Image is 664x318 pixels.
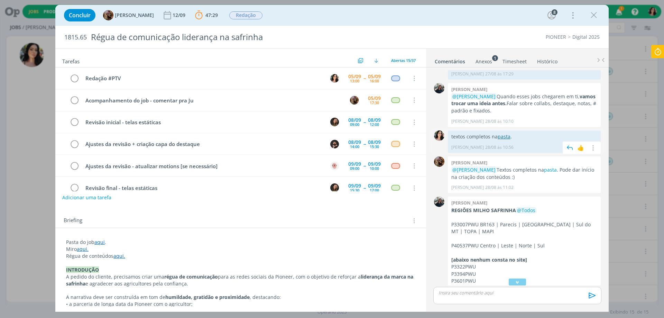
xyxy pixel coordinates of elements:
[115,13,154,18] span: [PERSON_NAME]
[451,285,597,292] p: P3016VYHR
[363,163,366,168] span: --
[451,242,597,249] p: P40537PWU Centro | Leste | Norte | Sul
[66,253,415,260] p: Régua de conteúdos
[451,207,516,213] strong: REGIÕES MILHO SAFRINHA
[546,34,566,40] a: PIONEER
[434,197,444,207] img: M
[330,183,339,192] img: J
[452,93,496,100] span: @[PERSON_NAME]
[368,96,381,101] div: 05/09
[565,143,575,153] img: answer.svg
[62,56,80,65] span: Tarefas
[370,79,379,83] div: 16:00
[205,12,218,18] span: 47:29
[348,162,361,166] div: 09/09
[368,162,381,166] div: 09/09
[451,166,597,181] p: Textos completos na . Pode dar início na criação dos conteúdos :)
[330,162,339,170] img: A
[348,183,361,188] div: 09/09
[329,139,340,149] button: D
[544,166,557,173] a: pasta
[64,34,87,41] span: 1815.65
[193,10,220,21] button: 47:29
[329,183,340,193] button: J
[517,207,535,213] span: @Todos
[370,145,379,148] div: 15:30
[572,34,600,40] a: Digital 2025
[374,58,378,63] img: arrow-down.svg
[329,73,340,83] button: T
[103,10,113,20] img: A
[485,144,514,151] span: 28/08 às 10:56
[350,96,359,105] img: A
[434,130,444,141] img: T
[451,184,484,191] p: [PERSON_NAME]
[66,239,415,246] p: Pasta do job .
[451,86,487,92] b: [PERSON_NAME]
[451,118,484,125] p: [PERSON_NAME]
[370,122,379,126] div: 12:00
[434,156,444,167] img: A
[368,118,381,122] div: 08/09
[66,273,415,287] strong: liderança da marca na safrinha
[577,144,584,152] div: 👍
[476,58,492,65] div: Anexos
[329,117,340,127] button: J
[492,55,498,61] sup: 1
[370,188,379,192] div: 17:00
[451,93,597,114] p: Quando esses jobs chegarem em ti, Falar sobre collabs, destaque, notas, # padrão e fixados.
[103,10,154,20] button: A[PERSON_NAME]
[451,263,597,270] p: P3322PWU
[113,253,125,259] a: aqui.
[66,294,415,301] p: A narrativa deve ser construída em tom de , destacando:
[552,9,557,15] div: 8
[329,161,340,171] button: A
[165,294,250,300] strong: humildade, gratidão e proximidade
[350,188,359,192] div: 15:30
[88,29,374,46] div: Régua de comunicação liderança na safrinha
[62,191,112,204] button: Adicionar uma tarefa
[434,55,465,65] a: Comentários
[452,166,496,173] span: @[PERSON_NAME]
[363,76,366,81] span: --
[370,101,379,105] div: 17:30
[451,221,597,235] p: P33007PWU BR163 | Parecis | [GEOGRAPHIC_DATA] | Sul do MT | TOPA | MAPI
[82,184,324,192] div: Revisão final - telas estáticas
[368,183,381,188] div: 09/09
[451,93,596,107] strong: vamos trocar uma ideia antes.
[348,74,361,79] div: 05/09
[363,142,366,146] span: --
[350,166,359,170] div: 09:00
[348,140,361,145] div: 08/09
[363,185,366,190] span: --
[451,256,527,263] strong: [abaixo nenhum consta no site]
[66,266,99,273] strong: INTRODUÇÃO
[330,74,339,83] img: T
[229,11,263,20] button: Redação
[330,118,339,126] img: J
[173,13,187,18] div: 12/09
[391,58,416,63] span: Abertas 15/37
[350,145,359,148] div: 14:00
[451,278,597,284] p: P3601PWU
[55,5,609,312] div: dialog
[451,160,487,166] b: [PERSON_NAME]
[368,140,381,145] div: 08/09
[451,133,597,140] p: textos completos na .
[330,140,339,148] img: D
[64,216,82,225] span: Briefing
[82,96,343,105] div: Acompanhamento do job - comentar pra Ju
[348,118,361,122] div: 08/09
[164,273,218,280] strong: régua de comunicação
[350,122,359,126] div: 09:00
[349,95,359,105] button: A
[485,118,514,125] span: 28/08 às 10:10
[502,55,527,65] a: Timesheet
[363,120,366,125] span: --
[498,133,510,140] a: pasta
[368,74,381,79] div: 05/09
[82,162,324,171] div: Ajustes da revisão - atualizar motions [se necessário]
[66,273,415,287] p: A pedido do cliente, precisamos criar uma para as redes sociais da Pioneer, com o objetivo de ref...
[69,12,91,18] span: Concluir
[94,239,105,245] a: aqui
